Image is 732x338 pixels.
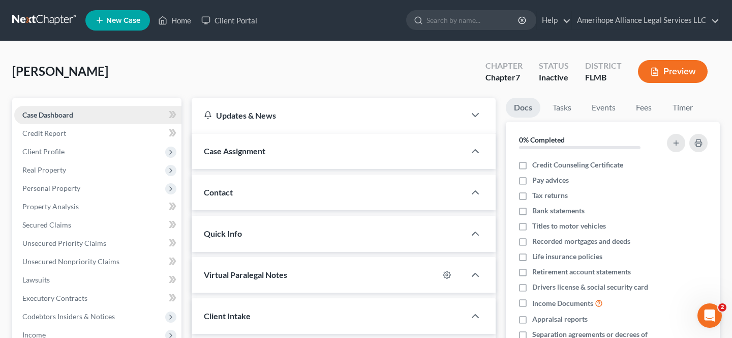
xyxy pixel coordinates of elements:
[14,234,181,252] a: Unsecured Priority Claims
[22,239,106,247] span: Unsecured Priority Claims
[572,11,719,30] a: Amerihope Alliance Legal Services LLC
[426,11,520,30] input: Search by name...
[539,60,569,72] div: Status
[22,202,79,211] span: Property Analysis
[22,165,66,174] span: Real Property
[532,175,569,185] span: Pay advices
[537,11,571,30] a: Help
[204,146,265,156] span: Case Assignment
[14,124,181,143] a: Credit Report
[718,303,726,312] span: 2
[204,110,453,121] div: Updates & News
[204,270,287,279] span: Virtual Paralegal Notes
[14,198,181,216] a: Property Analysis
[22,147,65,156] span: Client Profile
[664,98,701,118] a: Timer
[532,236,630,246] span: Recorded mortgages and deeds
[14,216,181,234] a: Secured Claims
[22,275,50,284] span: Lawsuits
[14,289,181,307] a: Executory Contracts
[22,257,119,266] span: Unsecured Nonpriority Claims
[22,129,66,137] span: Credit Report
[204,187,233,197] span: Contact
[532,282,648,292] span: Drivers license & social security card
[544,98,579,118] a: Tasks
[506,98,540,118] a: Docs
[638,60,708,83] button: Preview
[14,252,181,271] a: Unsecured Nonpriority Claims
[22,184,80,192] span: Personal Property
[539,72,569,83] div: Inactive
[485,72,523,83] div: Chapter
[196,11,262,30] a: Client Portal
[153,11,196,30] a: Home
[485,60,523,72] div: Chapter
[628,98,660,118] a: Fees
[22,110,73,119] span: Case Dashboard
[585,72,622,83] div: FLMB
[515,72,520,82] span: 7
[532,267,631,277] span: Retirement account statements
[14,106,181,124] a: Case Dashboard
[585,60,622,72] div: District
[22,312,115,321] span: Codebtors Insiders & Notices
[532,190,568,201] span: Tax returns
[204,311,251,321] span: Client Intake
[22,220,71,229] span: Secured Claims
[584,98,624,118] a: Events
[697,303,722,328] iframe: Intercom live chat
[22,294,87,302] span: Executory Contracts
[532,221,606,231] span: Titles to motor vehicles
[204,229,242,238] span: Quick Info
[12,64,108,78] span: [PERSON_NAME]
[532,251,602,262] span: Life insurance policies
[532,206,585,216] span: Bank statements
[106,17,140,24] span: New Case
[532,160,623,170] span: Credit Counseling Certificate
[519,135,565,144] strong: 0% Completed
[532,298,593,308] span: Income Documents
[532,314,588,324] span: Appraisal reports
[14,271,181,289] a: Lawsuits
